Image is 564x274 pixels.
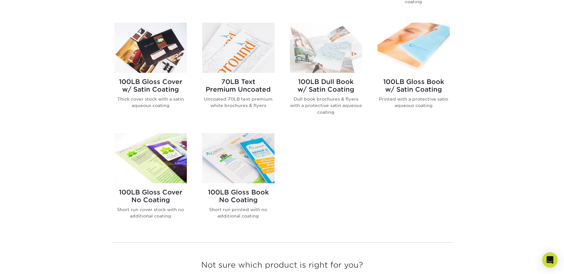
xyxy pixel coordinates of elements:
[202,23,275,73] img: 70LB Text<br/>Premium Uncoated Brochures & Flyers
[202,78,275,93] h2: 70LB Text Premium Uncoated
[377,78,450,93] h2: 100LB Gloss Book w/ Satin Coating
[290,23,362,73] img: 100LB Dull Book<br/>w/ Satin Coating Brochures & Flyers
[542,252,558,268] div: Open Intercom Messenger
[377,96,450,109] p: Printed with a protective satin aqueous coating
[114,23,187,126] a: 100LB Gloss Cover<br/>w/ Satin Coating Brochures & Flyers 100LB Gloss Coverw/ Satin Coating Thick...
[114,133,187,183] img: 100LB Gloss Cover<br/>No Coating Brochures & Flyers
[114,133,187,230] a: 100LB Gloss Cover<br/>No Coating Brochures & Flyers 100LB Gloss CoverNo Coating Short run cover s...
[290,78,362,93] h2: 100LB Dull Book w/ Satin Coating
[377,23,450,126] a: 100LB Gloss Book<br/>w/ Satin Coating Brochures & Flyers 100LB Gloss Bookw/ Satin Coating Printed...
[202,133,275,230] a: 100LB Gloss Book<br/>No Coating Brochures & Flyers 100LB Gloss BookNo Coating Short run printed w...
[202,133,275,183] img: 100LB Gloss Book<br/>No Coating Brochures & Flyers
[202,23,275,126] a: 70LB Text<br/>Premium Uncoated Brochures & Flyers 70LB TextPremium Uncoated Uncoated 70LB text pr...
[114,206,187,219] p: Short run cover stock with no additional coating
[202,188,275,204] h2: 100LB Gloss Book No Coating
[114,188,187,204] h2: 100LB Gloss Cover No Coating
[202,206,275,219] p: Short run printed with no additional coating
[114,96,187,109] p: Thick cover stock with a satin aqueous coating
[202,96,275,109] p: Uncoated 70LB text premium white brochures & flyers
[290,23,362,126] a: 100LB Dull Book<br/>w/ Satin Coating Brochures & Flyers 100LB Dull Bookw/ Satin Coating Dull book...
[114,78,187,93] h2: 100LB Gloss Cover w/ Satin Coating
[114,23,187,73] img: 100LB Gloss Cover<br/>w/ Satin Coating Brochures & Flyers
[290,96,362,115] p: Dull book brochures & flyers with a protective satin aqueous coating
[377,23,450,73] img: 100LB Gloss Book<br/>w/ Satin Coating Brochures & Flyers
